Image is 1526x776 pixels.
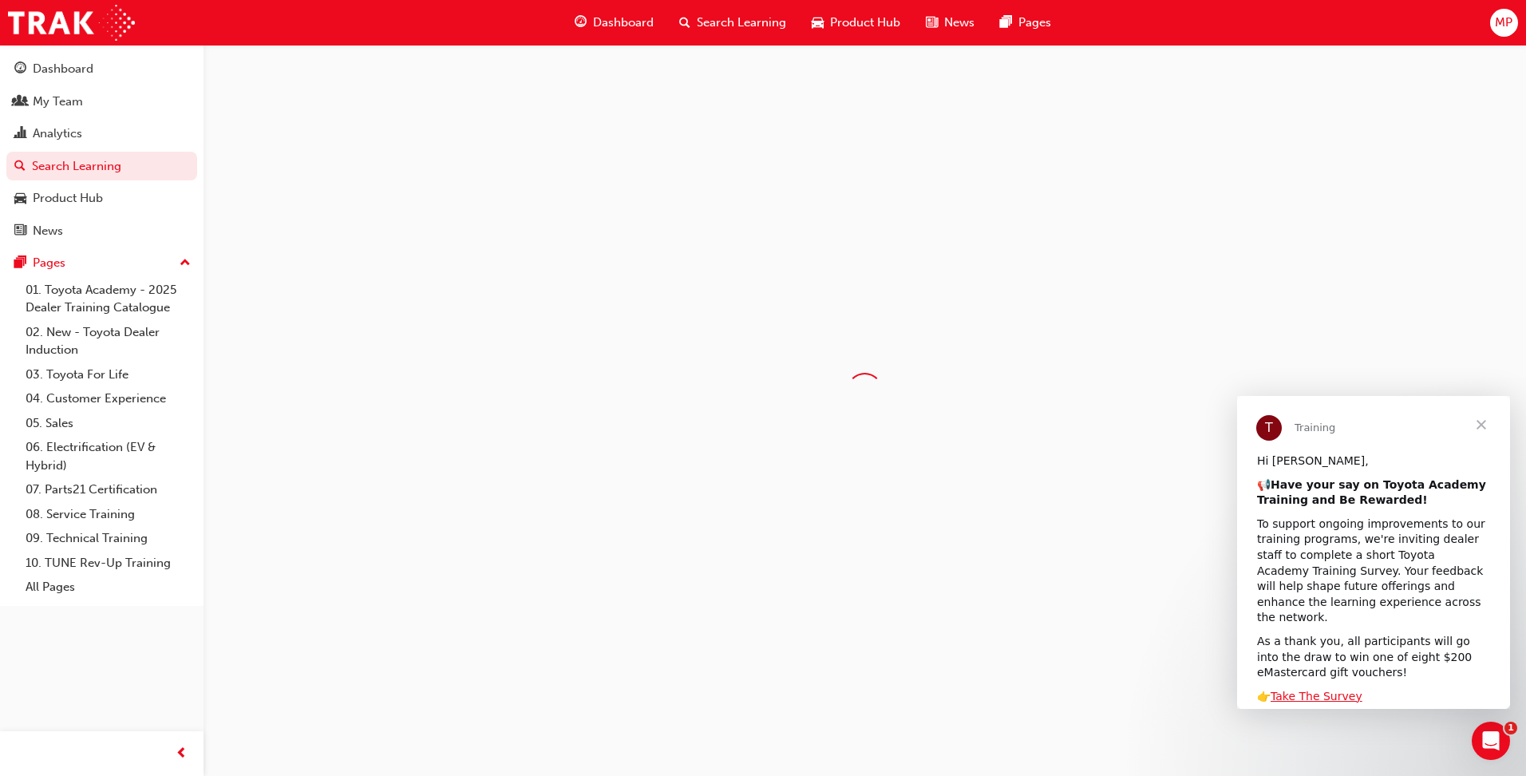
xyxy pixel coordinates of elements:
[8,5,135,41] img: Trak
[33,125,82,143] div: Analytics
[1490,9,1518,37] button: MP
[19,502,197,527] a: 08. Service Training
[1495,14,1512,32] span: MP
[33,254,65,272] div: Pages
[575,13,587,33] span: guage-icon
[180,253,191,274] span: up-icon
[14,127,26,141] span: chart-icon
[799,6,913,39] a: car-iconProduct Hub
[913,6,987,39] a: news-iconNews
[1472,722,1510,760] iframe: Intercom live chat
[593,14,654,32] span: Dashboard
[19,386,197,411] a: 04. Customer Experience
[33,60,93,78] div: Dashboard
[987,6,1064,39] a: pages-iconPages
[6,184,197,213] a: Product Hub
[1237,396,1510,709] iframe: Intercom live chat message
[19,278,197,320] a: 01. Toyota Academy - 2025 Dealer Training Catalogue
[944,14,975,32] span: News
[830,14,900,32] span: Product Hub
[19,575,197,600] a: All Pages
[6,248,197,278] button: Pages
[176,744,188,764] span: prev-icon
[33,222,63,240] div: News
[14,224,26,239] span: news-icon
[6,216,197,246] a: News
[33,189,103,208] div: Product Hub
[19,435,197,477] a: 06. Electrification (EV & Hybrid)
[6,87,197,117] a: My Team
[19,320,197,362] a: 02. New - Toyota Dealer Induction
[14,160,26,174] span: search-icon
[14,192,26,206] span: car-icon
[19,362,197,387] a: 03. Toyota For Life
[666,6,799,39] a: search-iconSearch Learning
[926,13,938,33] span: news-icon
[6,54,197,84] a: Dashboard
[19,526,197,551] a: 09. Technical Training
[562,6,666,39] a: guage-iconDashboard
[812,13,824,33] span: car-icon
[1018,14,1051,32] span: Pages
[19,551,197,576] a: 10. TUNE Rev-Up Training
[33,93,83,111] div: My Team
[14,256,26,271] span: pages-icon
[697,14,786,32] span: Search Learning
[1000,13,1012,33] span: pages-icon
[19,477,197,502] a: 07. Parts21 Certification
[6,119,197,148] a: Analytics
[6,51,197,248] button: DashboardMy TeamAnalyticsSearch LearningProduct HubNews
[14,95,26,109] span: people-icon
[19,411,197,436] a: 05. Sales
[6,152,197,181] a: Search Learning
[14,62,26,77] span: guage-icon
[1504,722,1517,734] span: 1
[679,13,690,33] span: search-icon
